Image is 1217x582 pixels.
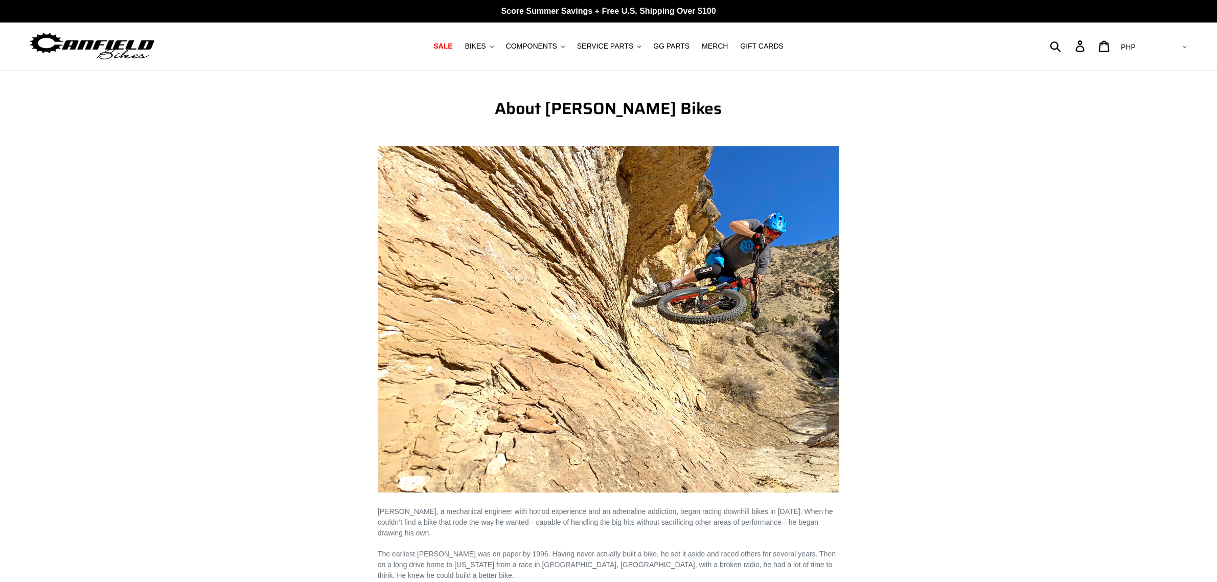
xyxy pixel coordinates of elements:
[572,39,646,53] button: SERVICE PARTS
[378,146,839,493] img: Canfield-Lithium-Lance-2.jpg
[501,39,570,53] button: COMPONENTS
[577,42,633,51] span: SERVICE PARTS
[28,30,156,62] img: Canfield Bikes
[433,42,452,51] span: SALE
[1055,35,1082,57] input: Search
[465,42,486,51] span: BIKES
[648,39,695,53] a: GG PARTS
[428,39,457,53] a: SALE
[378,99,839,118] h1: About [PERSON_NAME] Bikes
[702,42,728,51] span: MERCH
[653,42,690,51] span: GG PARTS
[740,42,784,51] span: GIFT CARDS
[460,39,498,53] button: BIKES
[378,496,839,539] p: [PERSON_NAME], a mechanical engineer with hotrod experience and an adrenaline addiction, began ra...
[378,549,839,581] p: The earliest [PERSON_NAME] was on paper by 1996. Having never actually built a bike, he set it as...
[506,42,557,51] span: COMPONENTS
[735,39,789,53] a: GIFT CARDS
[697,39,733,53] a: MERCH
